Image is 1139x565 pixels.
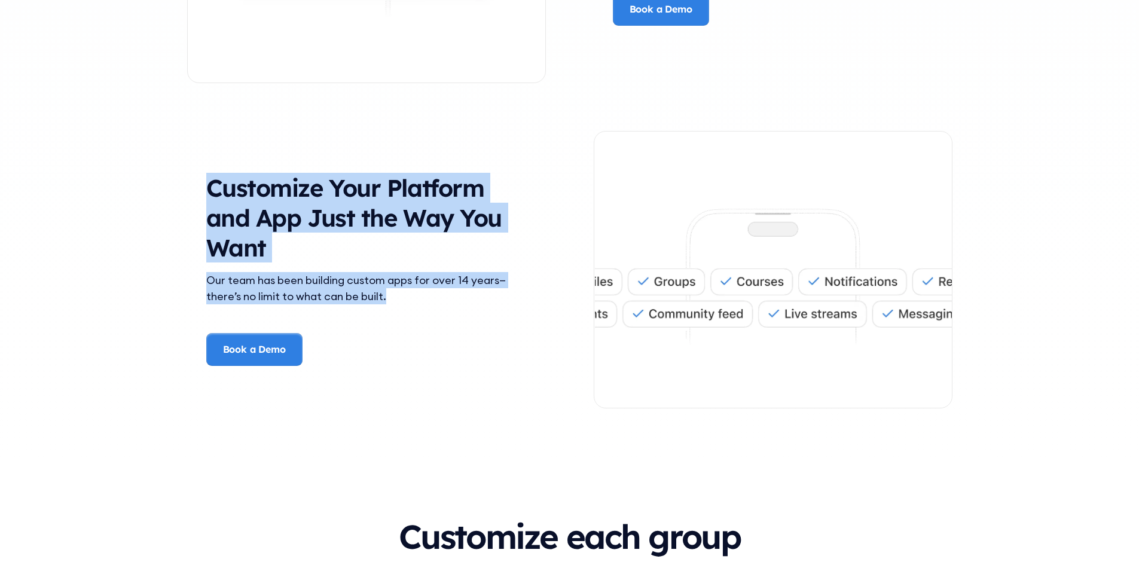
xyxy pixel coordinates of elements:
[594,191,952,347] img: An illustration of Custom App
[206,333,303,365] a: Book a Demo
[206,173,527,262] h3: Customize Your Platform and App Just the Way You Want
[206,272,527,304] div: Our team has been building custom apps for over 14 years—there’s no limit to what can be built.
[187,518,952,555] h3: Customize each group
